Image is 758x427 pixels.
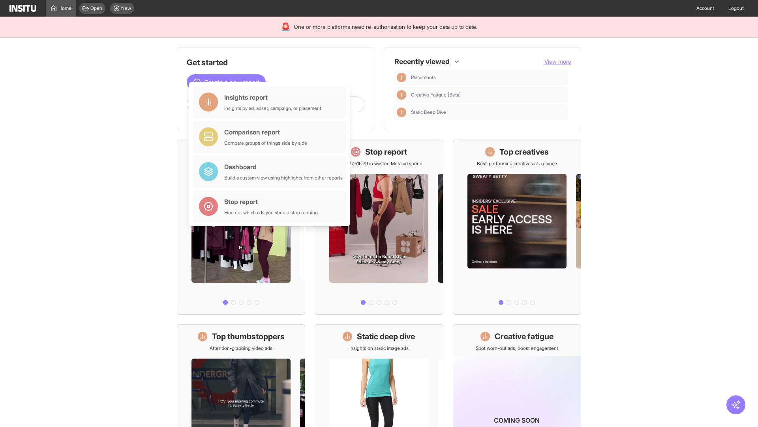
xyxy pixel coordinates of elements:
button: Create a new report [187,74,266,90]
span: Open [90,5,102,11]
span: New [121,5,131,11]
h1: Get started [187,57,364,68]
div: Insights report [224,93,321,102]
h1: Top thumbstoppers [212,331,285,342]
span: View more [544,58,571,65]
span: Home [58,5,71,11]
span: One or more platforms need re-authorisation to keep your data up to date. [294,23,477,31]
span: Static Deep Dive [411,109,446,115]
span: Static Deep Dive [411,109,565,115]
p: Insights on static image ads [349,345,409,351]
h1: Stop report [365,146,407,157]
img: Logo [9,5,36,12]
div: Insights [397,90,406,100]
a: Stop reportSave £17,516.79 in wasted Meta ad spend [315,140,443,315]
span: Creative Fatigue [Beta] [411,92,461,98]
span: Placements [411,74,436,81]
div: Compare groups of things side by side [224,140,307,146]
div: Dashboard [224,162,343,172]
h1: Static deep dive [357,331,415,342]
span: Creative Fatigue [Beta] [411,92,565,98]
div: Build a custom view using highlights from other reports [224,175,343,181]
div: Stop report [224,197,318,206]
p: Best-performing creatives at a glance [477,161,557,167]
span: Create a new report [204,77,259,87]
div: Insights [397,73,406,82]
div: Find out which ads you should stop running [224,210,318,216]
div: Comparison report [224,127,307,137]
div: Insights by ad, adset, campaign, or placement [224,105,321,111]
div: Insights [397,108,406,117]
a: What's live nowSee all active ads instantly [177,140,305,315]
button: View more [544,58,571,66]
span: Placements [411,74,565,81]
a: Top creativesBest-performing creatives at a glance [453,140,581,315]
p: Attention-grabbing video ads [210,345,272,351]
p: Save £17,516.79 in wasted Meta ad spend [336,161,422,167]
h1: Top creatives [499,146,549,157]
div: 🚨 [281,21,291,32]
